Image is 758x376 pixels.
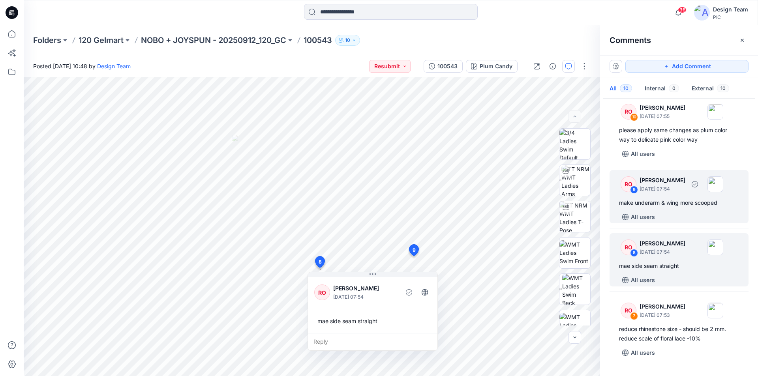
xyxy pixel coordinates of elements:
div: 100543 [437,62,458,71]
p: [DATE] 07:54 [333,293,398,301]
div: make underarm & wing more scooped [619,198,739,208]
img: TT NRM WMT Ladies T-Pose [559,201,590,232]
button: 100543 [424,60,463,73]
p: 100543 [304,35,332,46]
button: All [603,79,638,99]
h2: Comments [610,36,651,45]
div: mae side seam straight [619,261,739,271]
div: 10 [630,113,638,121]
button: 10 [335,35,360,46]
span: 0 [669,84,679,92]
span: 10 [717,84,729,92]
button: All users [619,211,658,223]
p: All users [631,348,655,357]
button: Add Comment [625,60,749,73]
button: Plum Candy [466,60,518,73]
div: 8 [630,249,638,257]
p: [DATE] 07:55 [640,112,685,120]
span: Posted [DATE] 10:48 by [33,62,131,70]
div: Plum Candy [480,62,512,71]
p: 10 [345,36,350,45]
span: 9 [413,247,416,254]
div: RO [314,284,330,300]
p: [PERSON_NAME] [640,103,685,112]
div: 9 [630,186,638,194]
a: Folders [33,35,61,46]
p: [DATE] 07:54 [640,185,685,193]
button: Internal [638,79,685,99]
p: [DATE] 07:54 [640,248,685,256]
button: All users [619,274,658,286]
div: PIC [713,14,748,20]
p: [PERSON_NAME] [640,302,685,311]
div: reduce rhinestone size - should be 2 mm. reduce scale of floral lace -10% [619,324,739,343]
div: RO [621,303,636,318]
p: [PERSON_NAME] [640,176,685,185]
img: 3/4 Ladies Swim Default [559,129,590,159]
img: WMT Ladies Swim Front [559,240,590,265]
div: mae side seam straight [314,314,431,328]
button: All users [619,346,658,359]
div: please apply same changes as plum color way to delicate pink color way [619,125,739,144]
img: WMT Ladies Swim Back [562,274,590,305]
div: RO [621,176,636,192]
div: RO [621,239,636,255]
a: 120 Gelmart [79,35,124,46]
span: 8 [319,258,322,266]
div: Design Team [713,5,748,14]
p: All users [631,275,655,285]
p: [PERSON_NAME] [640,239,685,248]
a: Design Team [97,63,131,69]
button: External [685,79,735,99]
div: 7 [630,312,638,320]
a: NOBO + JOYSPUN - 20250912_120_GC [141,35,286,46]
p: All users [631,212,655,222]
p: [PERSON_NAME] [333,284,398,293]
button: All users [619,148,658,160]
span: 10 [620,84,632,92]
div: Reply [308,333,437,350]
img: TT NRM WMT Ladies Arms Down [561,165,590,196]
p: All users [631,149,655,159]
img: avatar [694,5,710,21]
div: RO [621,104,636,120]
span: 36 [678,7,687,13]
img: WMT Ladies Swim Left [559,313,590,338]
button: Details [546,60,559,73]
p: [DATE] 07:53 [640,311,685,319]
